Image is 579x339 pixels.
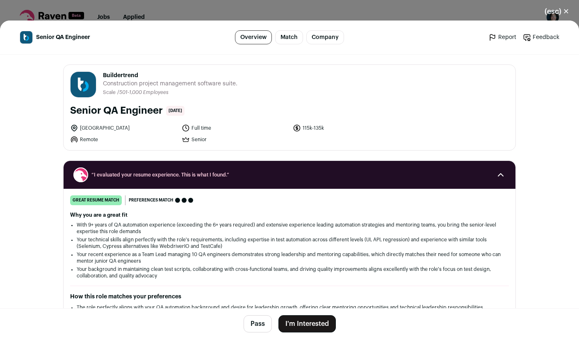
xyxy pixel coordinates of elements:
[275,30,303,44] a: Match
[36,33,90,41] span: Senior QA Engineer
[129,196,173,204] span: Preferences match
[182,124,288,132] li: Full time
[70,135,177,144] li: Remote
[70,212,509,218] h2: Why you are a great fit
[166,106,185,116] span: [DATE]
[77,251,502,264] li: Your recent experience as a Team Lead managing 10 QA engineers demonstrates strong leadership and...
[70,293,509,301] h2: How this role matches your preferences
[235,30,272,44] a: Overview
[306,30,344,44] a: Company
[278,315,336,332] button: I'm Interested
[77,222,502,235] li: With 9+ years of QA automation experience (exceeding the 6+ years required) and extensive experie...
[523,33,559,41] a: Feedback
[293,124,399,132] li: 115k-135k
[535,2,579,21] button: Close modal
[77,304,502,311] li: The role perfectly aligns with your QA automation background and desire for leadership growth, of...
[91,172,488,178] span: “I evaluated your resume experience. This is what I found.”
[103,80,237,88] span: Construction project management software suite.
[117,89,169,96] li: /
[77,236,502,250] li: Your technical skills align perfectly with the role's requirements, including expertise in test a...
[70,104,163,117] h1: Senior QA Engineer
[488,33,516,41] a: Report
[70,124,177,132] li: [GEOGRAPHIC_DATA]
[71,72,96,97] img: 8872fe00ca125927d1a51a7e2cf08e3041397fa1b4690df71d4a464f3b91c384.jpg
[244,315,272,332] button: Pass
[70,195,122,205] div: great resume match
[103,71,237,80] span: Buildertrend
[119,90,169,95] span: 501-1,000 Employees
[103,89,117,96] li: Scale
[182,135,288,144] li: Senior
[77,266,502,279] li: Your background in maintaining clean test scripts, collaborating with cross-functional teams, and...
[20,31,32,44] img: 8872fe00ca125927d1a51a7e2cf08e3041397fa1b4690df71d4a464f3b91c384.jpg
